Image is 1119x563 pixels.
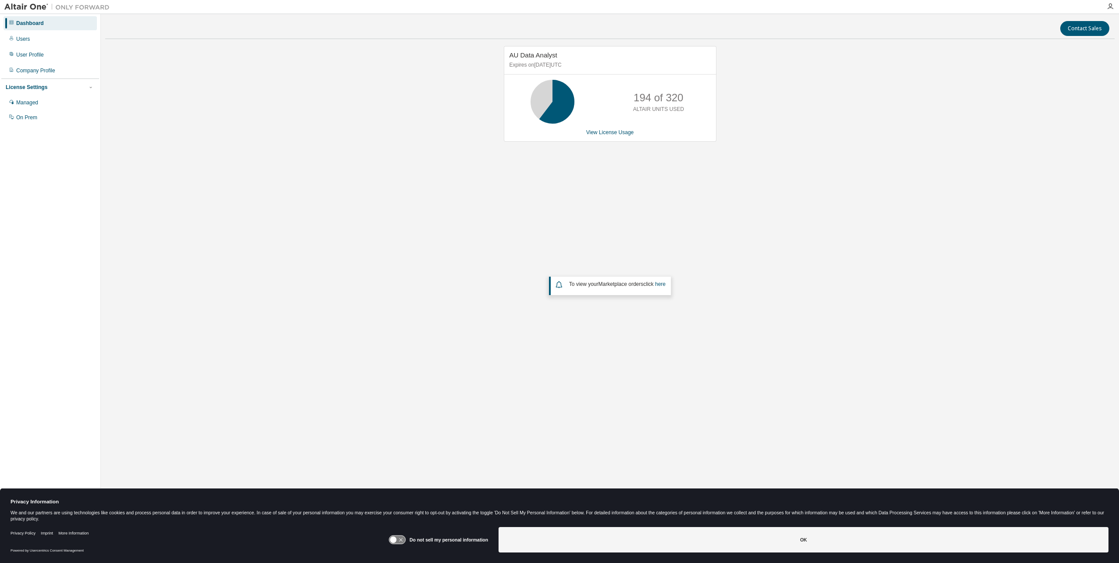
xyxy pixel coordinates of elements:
a: here [655,281,666,287]
div: License Settings [6,84,47,91]
div: User Profile [16,51,44,58]
div: On Prem [16,114,37,121]
a: View License Usage [586,129,634,135]
em: Marketplace orders [599,281,644,287]
div: Dashboard [16,20,44,27]
div: Company Profile [16,67,55,74]
div: Users [16,36,30,43]
button: Contact Sales [1060,21,1109,36]
span: To view your click [569,281,666,287]
img: Altair One [4,3,114,11]
p: Expires on [DATE] UTC [510,61,709,69]
p: ALTAIR UNITS USED [633,106,684,113]
p: 194 of 320 [634,90,683,105]
span: AU Data Analyst [510,51,557,59]
div: Managed [16,99,38,106]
